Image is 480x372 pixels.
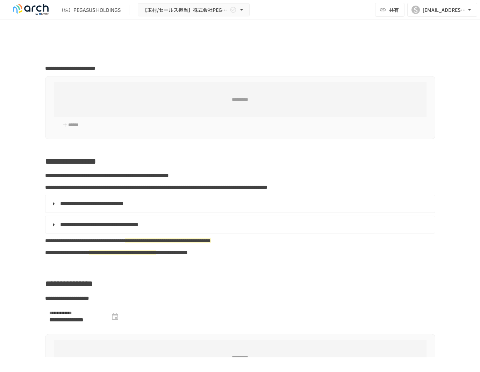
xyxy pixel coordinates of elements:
button: S[EMAIL_ADDRESS][DOMAIN_NAME] [407,3,477,17]
div: [EMAIL_ADDRESS][DOMAIN_NAME] [423,6,466,14]
button: 共有 [375,3,404,17]
img: logo-default@2x-9cf2c760.svg [8,4,53,15]
div: （株）PEGASUS HOLDINGS [59,6,121,14]
span: 【玉村/セールス担当】株式会社PEGASUS HOLDINGS様_初期設定サポート [142,6,228,14]
div: S [411,6,420,14]
button: 【玉村/セールス担当】株式会社PEGASUS HOLDINGS様_初期設定サポート [138,3,250,17]
span: 共有 [389,6,399,14]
